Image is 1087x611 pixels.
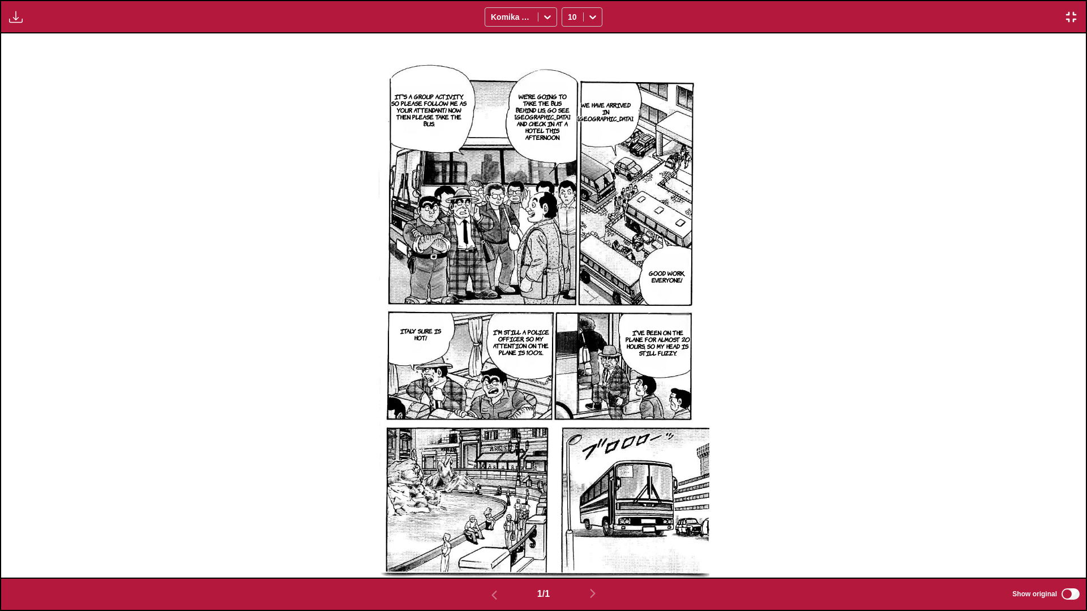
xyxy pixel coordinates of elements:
[645,267,689,285] p: Good work, everyone!
[388,91,470,129] p: It's a group activity, so please follow me as your attendant! Now then Please take the bus.
[622,327,694,358] p: I've been on the plane for almost 20 hours, so my head is still fuzzy.
[1012,590,1057,598] span: Show original
[1062,588,1080,600] input: Show original
[575,99,636,124] p: We have arrived in [GEOGRAPHIC_DATA].
[395,325,447,343] p: Italy sure is hot!
[378,33,709,578] img: Manga Panel
[537,589,550,599] span: 1 / 1
[487,588,501,602] img: Previous page
[512,91,572,143] p: We're going to take the bus behind us, go see [GEOGRAPHIC_DATA] and check in at a hotel this afte...
[9,10,23,24] img: Download translated images
[487,326,555,358] p: I'm still a police officer, so my attention on the plane is 100%.
[586,587,600,600] img: Next page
